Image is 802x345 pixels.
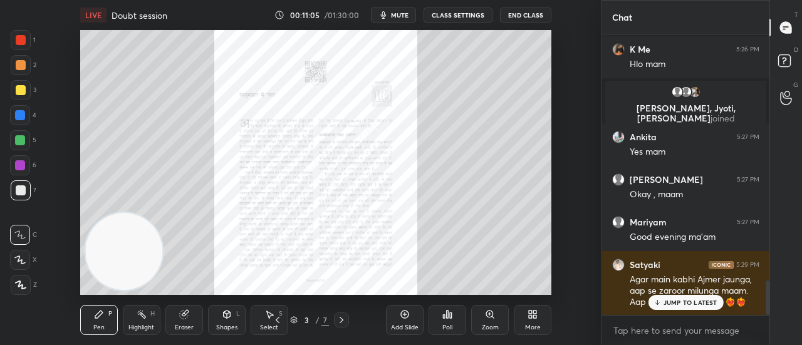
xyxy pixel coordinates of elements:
div: Poll [442,324,452,331]
div: X [10,250,37,270]
h6: Ankita [630,131,657,143]
div: Z [11,275,37,295]
div: L [236,311,240,317]
div: Zoom [482,324,499,331]
img: 4ec5d6f2ea9c4cd1a5ca5d298c0dfdc0.jpg [612,259,625,271]
h6: K Me [630,44,650,55]
div: 5 [10,130,36,150]
div: 6 [10,155,36,175]
div: Hlo mam [630,58,759,71]
div: Highlight [128,324,154,331]
div: 5:27 PM [737,219,759,226]
span: joined [711,112,735,124]
div: / [315,316,319,324]
div: S [279,311,283,317]
h6: Satyaki [630,259,660,270]
img: iconic-dark.1390631f.png [709,261,734,269]
div: Shapes [216,324,237,331]
button: mute [371,8,416,23]
div: Okay , maam [630,188,759,201]
span: mute [391,11,409,19]
div: 3 [11,80,36,100]
div: Pen [93,324,105,331]
div: 2 [11,55,36,75]
div: Good evening ma'am [630,231,759,244]
h6: [PERSON_NAME] [630,174,703,185]
div: 7 [11,180,36,200]
p: G [793,80,798,90]
div: 7 [321,314,329,326]
div: H [150,311,155,317]
button: CLASS SETTINGS [424,8,492,23]
div: More [525,324,541,331]
img: default.png [680,86,692,98]
div: Select [260,324,278,331]
p: Chat [602,1,642,34]
div: 5:26 PM [736,46,759,53]
p: [PERSON_NAME], Jyoti, [PERSON_NAME] [613,103,759,123]
p: JUMP TO LATEST [664,299,717,306]
div: C [10,225,37,245]
img: 48faeeaa5cc545169c86d43368490fc4.jpg [612,131,625,143]
h4: Doubt session [112,9,167,21]
div: grid [602,34,769,316]
div: 3 [300,316,313,324]
div: 5:27 PM [737,176,759,183]
div: 5:27 PM [737,133,759,141]
div: Eraser [175,324,194,331]
h6: Mariyam [630,217,667,228]
div: 5:29 PM [736,261,759,269]
img: default.png [612,216,625,229]
p: T [794,10,798,19]
button: End Class [500,8,551,23]
div: Agar main kabhi Ajmer jaunga, aap se zaroor milunga maam. Aap bohot inspiring ho. ❤️‍🔥❤️‍🔥 [630,274,759,309]
img: default.png [612,173,625,186]
div: 1 [11,30,36,50]
div: 4 [10,105,36,125]
div: P [108,311,112,317]
img: a22db187792640bb98a13f5779a22c66.jpg [612,43,625,56]
img: 53a9f3e0195b45389d044947439532ab.jpg [689,86,701,98]
div: LIVE [80,8,107,23]
div: Yes mam [630,146,759,158]
img: default.png [671,86,684,98]
p: D [794,45,798,54]
div: Add Slide [391,324,419,331]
